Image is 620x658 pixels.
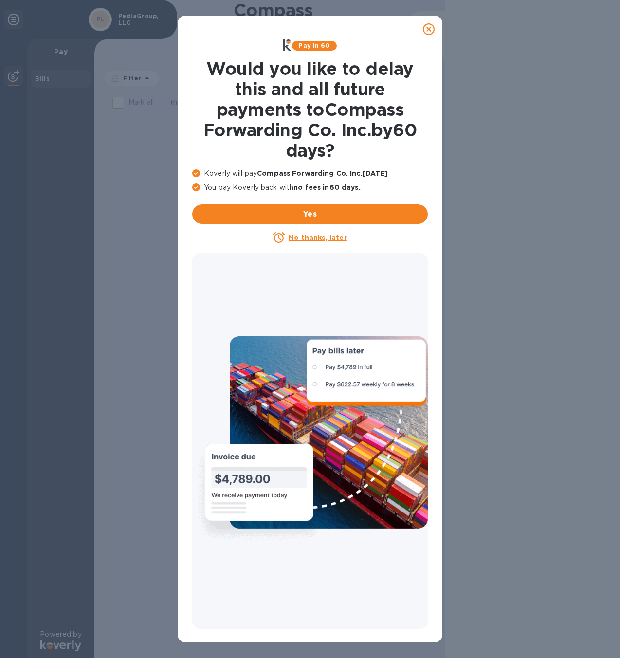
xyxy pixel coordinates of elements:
[192,204,428,224] button: Yes
[192,168,428,179] p: Koverly will pay
[298,42,330,49] b: Pay in 60
[200,208,420,220] span: Yes
[293,183,360,191] b: no fees in 60 days .
[289,234,346,241] u: No thanks, later
[192,58,428,161] h1: Would you like to delay this and all future payments to Compass Forwarding Co. Inc. by 60 days ?
[257,169,387,177] b: Compass Forwarding Co. Inc. [DATE]
[192,183,428,193] p: You pay Koverly back with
